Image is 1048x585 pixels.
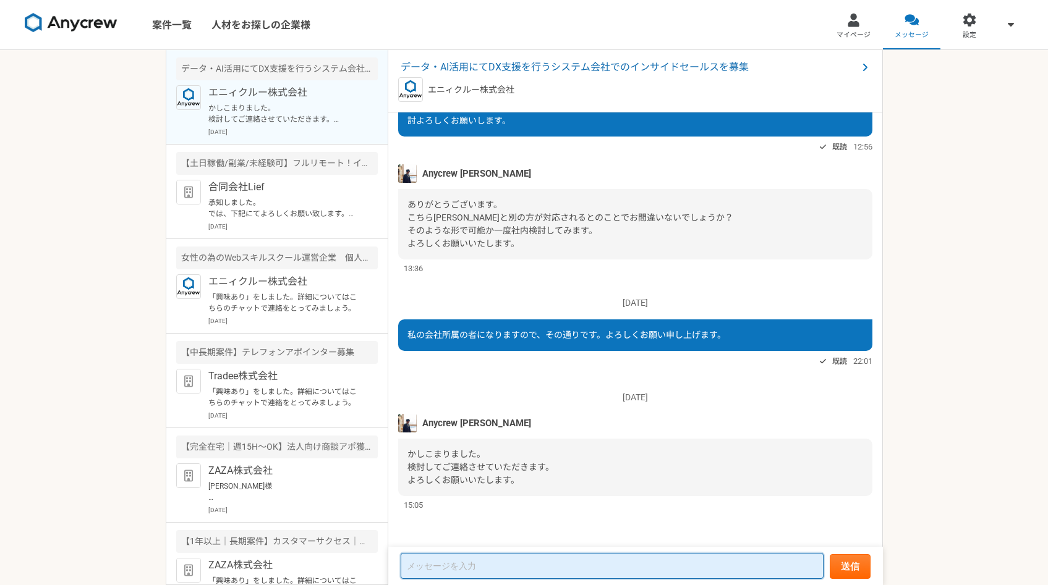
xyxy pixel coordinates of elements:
[208,505,378,515] p: [DATE]
[208,481,361,503] p: [PERSON_NAME]様 お世話になります。 ZAZA株式会社の[PERSON_NAME]です。 ご相談いただきありがとうございます。 大変恐れ入りますが、本案件は「ご本人が稼働いただける方...
[176,180,201,204] img: default_org_logo-42cde973f59100197ec2c8e796e4974ac8490bb5b08a0eb061ff975e4574aa76.png
[422,167,531,180] span: Anycrew [PERSON_NAME]
[208,369,361,384] p: Tradee株式会社
[853,355,872,367] span: 22:01
[208,316,378,326] p: [DATE]
[176,57,378,80] div: データ・AI活用にてDX支援を行うシステム会社でのインサイドセールスを募集
[176,558,201,583] img: default_org_logo-42cde973f59100197ec2c8e796e4974ac8490bb5b08a0eb061ff975e4574aa76.png
[428,83,514,96] p: エニィクルー株式会社
[398,164,417,183] img: tomoya_yamashita.jpeg
[176,246,378,269] div: 女性の為のWebスキルスクール運営企業 個人営業（フルリモート）
[208,85,361,100] p: エニィクルー株式会社
[25,13,117,33] img: 8DqYSo04kwAAAAASUVORK5CYII=
[398,391,872,404] p: [DATE]
[830,554,871,579] button: 送信
[176,530,378,553] div: 【1年以上｜長期案件】カスタマーサクセス｜法人営業経験1年〜｜フルリモ◎
[398,414,417,432] img: tomoya_yamashita.jpeg
[208,292,361,314] p: 「興味あり」をしました。詳細についてはこちらのチャットで連絡をとってみましょう。
[176,274,201,299] img: logo_text_blue_01.png
[208,411,378,420] p: [DATE]
[208,274,361,289] p: エニィクルー株式会社
[963,30,976,40] span: 設定
[895,30,929,40] span: メッセージ
[398,297,872,309] p: [DATE]
[208,222,378,231] p: [DATE]
[208,386,361,408] p: 「興味あり」をしました。詳細についてはこちらのチャットで連絡をとってみましょう。
[208,127,378,137] p: [DATE]
[176,85,201,110] img: logo_text_blue_01.png
[853,141,872,153] span: 12:56
[832,140,847,154] span: 既読
[176,152,378,175] div: 【土日稼働/副業/未経験可】フルリモート！インサイドセールス募集（長期案件）
[407,330,726,340] span: 私の会社所属の者になりますので、その通りです。よろしくお願い申し上げます。
[208,197,361,219] p: 承知しました。 では、下記にてよろしくお願い致します。 【面接】[PERSON_NAME] [DATE] · 15:00 – 15:30 Google Meet の参加に必要な情報 ビデオ通話の...
[404,499,423,511] span: 15:05
[407,449,554,485] span: かしこまりました。 検討してご連絡させていただきます。 よろしくお願いいたします。
[176,463,201,488] img: default_org_logo-42cde973f59100197ec2c8e796e4974ac8490bb5b08a0eb061ff975e4574aa76.png
[832,354,847,369] span: 既読
[208,558,361,573] p: ZAZA株式会社
[176,341,378,364] div: 【中長期案件】テレフォンアポインター募集
[176,436,378,458] div: 【完全在宅｜週15H〜OK】法人向け商談アポ獲得をお願いします！
[208,463,361,478] p: ZAZA株式会社
[404,263,423,274] span: 13:36
[837,30,871,40] span: マイページ
[176,369,201,394] img: default_org_logo-42cde973f59100197ec2c8e796e4974ac8490bb5b08a0eb061ff975e4574aa76.png
[422,416,531,430] span: Anycrew [PERSON_NAME]
[398,77,423,102] img: logo_text_blue_01.png
[208,103,361,125] p: かしこまりました。 検討してご連絡させていただきます。 よろしくお願いいたします。
[407,200,733,248] span: ありがとうございます。 こちら[PERSON_NAME]と別の方が対応されるとのことでお間違いないでしょうか？ そのような形で可能か一度社内検討してみます。 よろしくお願いいたします。
[401,60,858,75] span: データ・AI活用にてDX支援を行うシステム会社でのインサイドセールスを募集
[208,180,361,195] p: 合同会社Lief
